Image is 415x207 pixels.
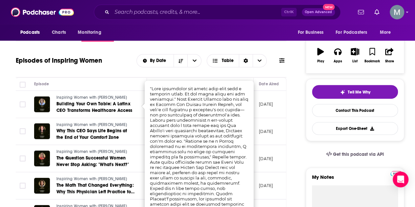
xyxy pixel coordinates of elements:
[340,90,345,95] img: tell me why sparkle
[150,58,168,63] span: By Date
[20,183,26,189] span: Toggle select row
[56,182,135,195] a: The Math That Changed Everything: Why This Physician Left Practice for Maximum Impact
[56,155,135,168] a: The Question Successful Women Never Stop Asking: "What's Next?"
[20,101,26,107] span: Toggle select row
[259,80,279,88] div: Date Aired
[222,58,234,63] span: Table
[56,155,129,167] span: The Question Successful Women Never Stop Asking: "What's Next?"
[137,58,174,63] button: open menu
[390,5,404,19] img: User Profile
[239,54,253,67] div: Sort Direction
[348,90,370,95] span: Tell Me Why
[372,7,382,18] a: Show notifications dropdown
[312,104,398,117] a: Contact This Podcast
[317,59,324,63] div: Play
[56,149,127,154] span: Inspiring Women with [PERSON_NAME]
[363,44,381,67] button: Bookmark
[56,95,135,101] a: Inspiring Women with [PERSON_NAME]
[336,28,367,37] span: For Podcasters
[385,59,394,63] div: Share
[331,26,377,39] button: open menu
[73,26,110,39] button: open menu
[56,122,127,127] span: Inspiring Women with [PERSON_NAME]
[390,171,402,176] img: Podchaser Pro
[56,95,127,100] span: Inspiring Women with [PERSON_NAME]
[312,44,329,67] button: Play
[11,6,74,18] img: Podchaser - Follow, Share and Rate Podcasts
[312,122,398,135] button: Export One-Sheet
[390,170,402,176] a: Pro website
[52,28,66,37] span: Charts
[56,176,127,181] span: Inspiring Women with [PERSON_NAME]
[16,26,48,39] button: open menu
[390,5,404,19] button: Show profile menu
[56,176,135,182] a: Inspiring Women with [PERSON_NAME]
[259,156,273,161] p: [DATE]
[393,172,408,187] div: Open Intercom Messenger
[20,128,26,134] span: Toggle select row
[56,149,135,155] a: Inspiring Women with [PERSON_NAME]
[174,54,187,67] button: Sort Direction
[187,54,201,67] button: open menu
[293,26,332,39] button: open menu
[112,7,281,17] input: Search podcasts, credits, & more...
[312,174,398,185] label: My Notes
[302,8,335,16] button: Open AdvancedNew
[355,7,366,18] a: Show notifications dropdown
[20,155,26,161] span: Toggle select row
[346,44,363,67] button: List
[34,80,49,88] div: Episode
[136,54,202,67] h2: Choose List sort
[259,129,273,134] p: [DATE]
[381,44,398,67] button: Share
[375,26,399,39] button: open menu
[56,128,127,140] span: Why This CEO Says Life Begins at the End of Your Comfort Zone
[259,183,273,188] p: [DATE]
[281,8,297,16] span: Ctrl K
[305,10,332,14] span: Open Advanced
[56,101,132,113] span: Building Your Own Table: A Latinx CEO Transforms Healthcare Access
[352,59,358,63] div: List
[321,146,389,162] a: Get this podcast via API
[333,152,384,157] span: Get this podcast via API
[152,80,173,88] div: Description
[56,101,135,114] a: Building Your Own Table: A Latinx CEO Transforms Healthcare Access
[323,4,335,10] span: New
[298,28,323,37] span: For Business
[312,85,398,99] button: tell me why sparkleTell Me Why
[56,122,135,128] a: Inspiring Women with [PERSON_NAME]
[334,59,342,63] div: Apps
[56,182,135,201] span: The Math That Changed Everything: Why This Physician Left Practice for Maximum Impact
[364,59,380,63] div: Bookmark
[56,128,135,141] a: Why This CEO Says Life Begins at the End of Your Comfort Zone
[48,26,70,39] a: Charts
[259,101,273,107] p: [DATE]
[78,28,101,37] span: Monitoring
[16,56,102,65] h1: Episodes of Inspiring Women
[20,28,40,37] span: Podcasts
[380,28,391,37] span: More
[94,5,341,20] div: Search podcasts, credits, & more...
[390,5,404,19] span: Logged in as mgreen
[329,44,346,67] button: Apps
[207,54,267,67] button: Choose View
